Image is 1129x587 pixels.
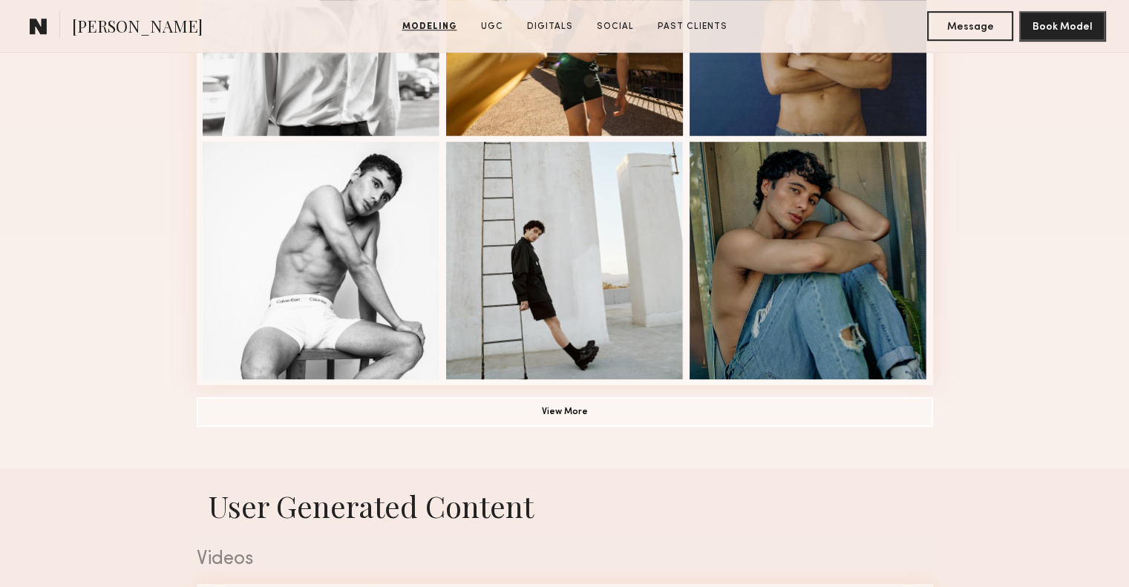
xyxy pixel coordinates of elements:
a: Book Model [1019,19,1105,32]
button: Book Model [1019,11,1105,41]
button: Message [927,11,1013,41]
span: [PERSON_NAME] [72,15,203,41]
a: Past Clients [652,20,733,33]
div: Videos [197,550,933,569]
a: Social [591,20,640,33]
a: Digitals [521,20,579,33]
a: UGC [475,20,509,33]
h1: User Generated Content [185,486,945,525]
a: Modeling [396,20,463,33]
button: View More [197,397,933,427]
